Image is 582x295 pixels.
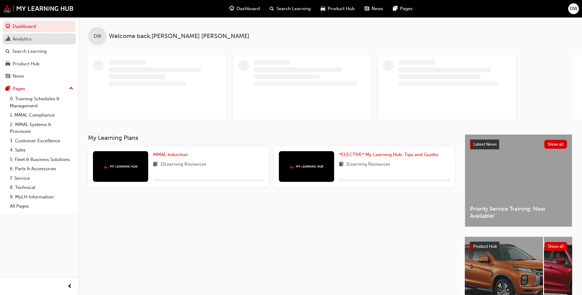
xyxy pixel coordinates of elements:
span: Pages [400,5,413,12]
a: 1. MMAL Compliance [7,110,76,120]
div: Search Learning [12,48,47,55]
button: Show all [544,140,567,149]
a: Dashboard [2,21,76,32]
button: Show all [545,242,568,251]
img: mmal [3,5,74,13]
a: Product HubShow all [470,242,567,251]
a: Latest NewsShow all [470,140,567,149]
span: news-icon [364,5,369,13]
a: 3. Customer Excellence [7,136,76,146]
span: search-icon [6,49,10,54]
a: Latest NewsShow allPriority Service Training: Now Available! [465,134,572,227]
div: News [13,73,24,80]
a: All Pages [7,201,76,211]
a: 7. Service [7,174,76,183]
span: chart-icon [6,36,10,42]
button: DW [568,3,579,14]
span: Dashboard [237,5,260,12]
a: News [2,71,76,82]
a: pages-iconPages [388,2,418,15]
a: Product Hub [2,58,76,70]
span: 11 Learning Resources [160,161,206,168]
a: search-iconSearch Learning [265,2,316,15]
span: Product Hub [328,5,355,12]
a: guage-iconDashboard [225,2,265,15]
a: 4. Sales [7,145,76,155]
span: 1 Learning Resources [346,161,390,168]
span: pages-icon [393,5,398,13]
span: News [372,5,383,12]
span: book-icon [339,161,344,168]
span: Search Learning [276,5,311,12]
span: *ELECTIVE* My Learning Hub: Tips and Guides [339,152,438,157]
a: 5. Fleet & Business Solutions [7,155,76,164]
h3: My Learning Plans [88,134,455,141]
a: *ELECTIVE* My Learning Hub: Tips and Guides [339,151,441,158]
a: 2. MMAL Systems & Processes [7,120,76,136]
button: Pages [2,83,76,94]
span: Priority Service Training: Now Available! [470,205,567,219]
span: guage-icon [229,5,234,13]
img: mmal [290,165,323,169]
span: car-icon [6,61,10,67]
span: prev-icon [67,283,72,290]
a: 8. Technical [7,183,76,192]
a: 6. Parts & Accessories [7,164,76,174]
span: news-icon [6,74,10,79]
div: Analytics [13,36,32,43]
div: Product Hub [13,60,40,67]
a: news-iconNews [360,2,388,15]
div: Pages [13,85,25,92]
span: search-icon [270,5,274,13]
a: Search Learning [2,46,76,57]
a: MMAL Induction [153,151,190,158]
a: 0. Training Schedules & Management [7,94,76,110]
a: Analytics [2,33,76,45]
span: guage-icon [6,24,10,29]
a: car-iconProduct Hub [316,2,360,15]
span: Welcome back , [PERSON_NAME] [PERSON_NAME] [109,33,249,40]
span: book-icon [153,161,158,168]
img: mmal [104,165,137,169]
a: 9. MyLH Information [7,192,76,202]
span: DW [570,5,577,12]
span: Product Hub [473,244,497,249]
span: Latest News [473,142,497,147]
span: car-icon [321,5,325,13]
span: DW [94,33,101,40]
span: up-icon [69,85,73,93]
span: pages-icon [6,86,10,92]
button: DashboardAnalyticsSearch LearningProduct HubNews [2,20,76,83]
span: MMAL Induction [153,152,188,157]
